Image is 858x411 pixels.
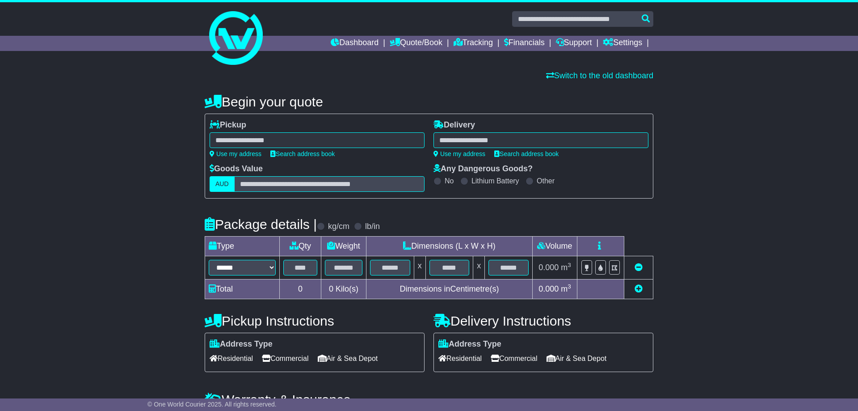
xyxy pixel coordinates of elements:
a: Use my address [433,150,485,157]
td: Type [205,237,280,256]
td: 0 [280,280,321,299]
td: Volume [532,237,577,256]
a: Settings [603,36,642,51]
sup: 3 [568,283,571,290]
sup: 3 [568,262,571,268]
label: Any Dangerous Goods? [433,164,533,174]
label: Address Type [438,339,501,349]
span: m [561,284,571,293]
label: Lithium Battery [471,177,519,185]
td: Weight [321,237,366,256]
span: 0.000 [538,263,559,272]
a: Search address book [270,150,335,157]
span: Air & Sea Depot [318,352,378,365]
label: Delivery [433,120,475,130]
span: Air & Sea Depot [547,352,607,365]
a: Quote/Book [390,36,442,51]
span: 0 [329,284,333,293]
span: Commercial [262,352,308,365]
span: © One World Courier 2025. All rights reserved. [147,401,277,408]
h4: Pickup Instructions [205,314,425,328]
td: Dimensions in Centimetre(s) [366,280,532,299]
a: Support [556,36,592,51]
h4: Package details | [205,217,317,232]
span: Commercial [491,352,537,365]
span: 0.000 [538,284,559,293]
a: Financials [504,36,545,51]
span: m [561,263,571,272]
td: Total [205,280,280,299]
a: Dashboard [331,36,379,51]
label: No [445,177,454,185]
a: Add new item [635,284,643,293]
a: Use my address [210,150,261,157]
h4: Begin your quote [205,94,653,109]
label: AUD [210,176,235,192]
h4: Warranty & Insurance [205,392,653,407]
span: Residential [438,352,482,365]
label: kg/cm [328,222,349,232]
td: x [473,256,485,280]
a: Tracking [454,36,493,51]
a: Search address book [494,150,559,157]
h4: Delivery Instructions [433,314,653,328]
label: Other [537,177,555,185]
td: x [414,256,425,280]
label: Address Type [210,339,273,349]
label: Pickup [210,120,246,130]
td: Qty [280,237,321,256]
label: Goods Value [210,164,263,174]
a: Switch to the old dashboard [546,71,653,80]
a: Remove this item [635,263,643,272]
label: lb/in [365,222,380,232]
td: Dimensions (L x W x H) [366,237,532,256]
span: Residential [210,352,253,365]
td: Kilo(s) [321,280,366,299]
